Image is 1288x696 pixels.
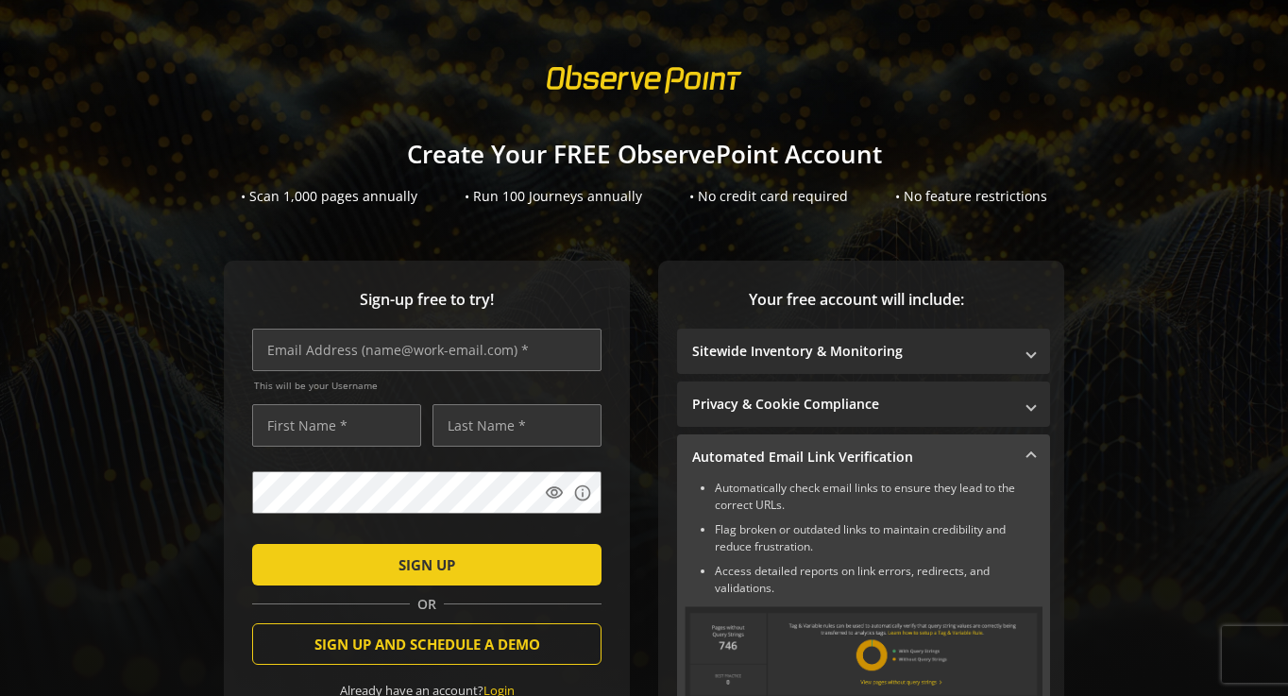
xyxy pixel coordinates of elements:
[573,484,592,502] mat-icon: info
[677,329,1050,374] mat-expansion-panel-header: Sitewide Inventory & Monitoring
[715,563,1042,597] li: Access detailed reports on link errors, redirects, and validations.
[465,187,642,206] div: • Run 100 Journeys annually
[715,480,1042,514] li: Automatically check email links to ensure they lead to the correct URLs.
[715,521,1042,555] li: Flag broken or outdated links to maintain credibility and reduce frustration.
[252,623,602,665] button: SIGN UP AND SCHEDULE A DEMO
[545,484,564,502] mat-icon: visibility
[677,434,1050,480] mat-expansion-panel-header: Automated Email Link Verification
[252,329,602,371] input: Email Address (name@work-email.com) *
[314,627,540,661] span: SIGN UP AND SCHEDULE A DEMO
[895,187,1047,206] div: • No feature restrictions
[241,187,417,206] div: • Scan 1,000 pages annually
[432,404,602,447] input: Last Name *
[252,544,602,586] button: SIGN UP
[254,379,602,392] span: This will be your Username
[692,448,1012,467] mat-panel-title: Automated Email Link Verification
[677,382,1050,427] mat-expansion-panel-header: Privacy & Cookie Compliance
[677,289,1036,311] span: Your free account will include:
[692,395,1012,414] mat-panel-title: Privacy & Cookie Compliance
[692,342,1012,361] mat-panel-title: Sitewide Inventory & Monitoring
[252,404,421,447] input: First Name *
[252,289,602,311] span: Sign-up free to try!
[410,595,444,614] span: OR
[398,548,455,582] span: SIGN UP
[689,187,848,206] div: • No credit card required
